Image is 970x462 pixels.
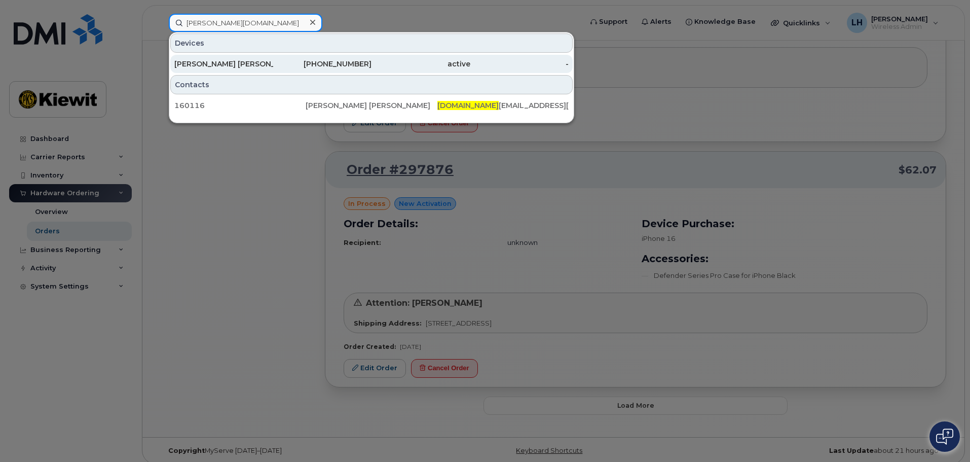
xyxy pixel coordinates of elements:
[371,59,470,69] div: active
[170,75,573,94] div: Contacts
[306,100,437,111] div: [PERSON_NAME] [PERSON_NAME]
[170,55,573,73] a: [PERSON_NAME] [PERSON_NAME][PHONE_NUMBER]active-
[936,429,953,445] img: Open chat
[170,33,573,53] div: Devices
[437,101,499,110] span: [DOMAIN_NAME]
[169,14,322,32] input: Find something...
[174,59,273,69] div: [PERSON_NAME] [PERSON_NAME]
[170,96,573,115] a: 160116[PERSON_NAME] [PERSON_NAME][DOMAIN_NAME][EMAIL_ADDRESS][PERSON_NAME][DOMAIN_NAME]
[470,59,569,69] div: -
[174,100,306,111] div: 160116
[437,100,569,111] div: [EMAIL_ADDRESS][PERSON_NAME][DOMAIN_NAME]
[273,59,372,69] div: [PHONE_NUMBER]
